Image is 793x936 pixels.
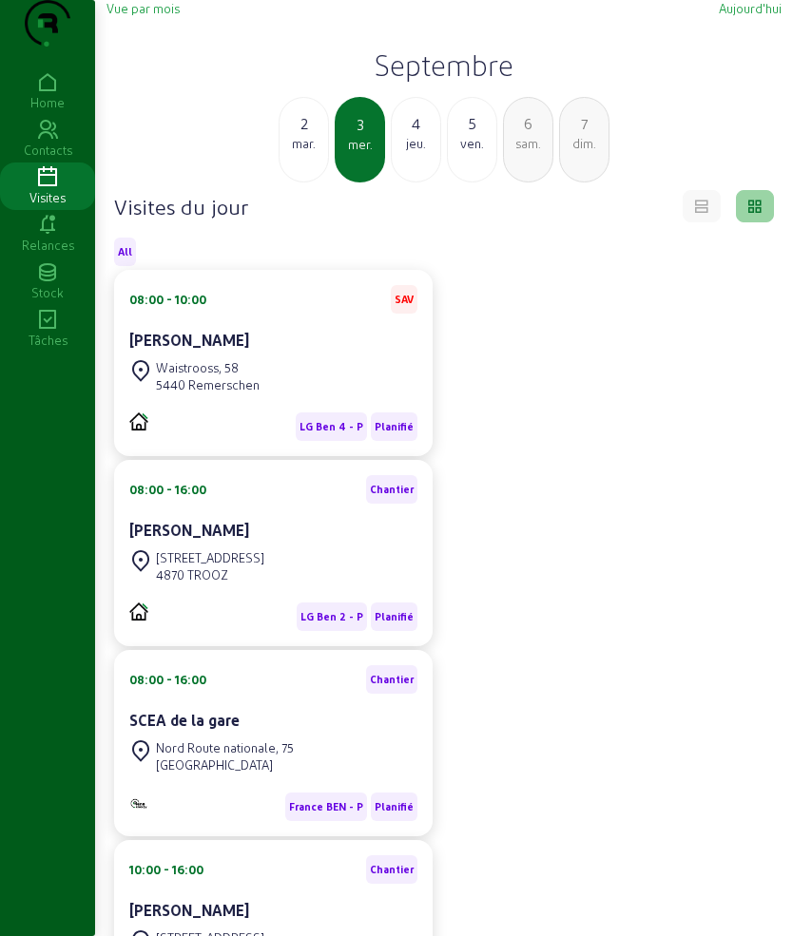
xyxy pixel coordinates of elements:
span: France BEN - P [289,800,363,813]
div: 5 [448,112,496,135]
span: Chantier [370,863,414,876]
cam-card-title: [PERSON_NAME] [129,901,249,919]
cam-card-title: [PERSON_NAME] [129,521,249,539]
span: Aujourd'hui [719,1,782,15]
div: jeu. [392,135,440,152]
div: 08:00 - 16:00 [129,671,206,688]
div: Waistrooss, 58 [156,359,260,376]
h4: Visites du jour [114,193,248,220]
div: 5440 Remerschen [156,376,260,393]
div: mar. [280,135,328,152]
div: 4 [392,112,440,135]
div: 4870 TROOZ [156,566,264,583]
span: SAV [395,293,414,306]
h2: Septembre [106,48,782,82]
div: 08:00 - 16:00 [129,481,206,498]
span: LG Ben 4 - P [300,420,363,433]
div: [GEOGRAPHIC_DATA] [156,756,294,774]
img: B2B - PVELEC [129,797,148,810]
div: [STREET_ADDRESS] [156,549,264,566]
div: 6 [504,112,552,135]
span: LG Ben 2 - P [300,610,363,623]
img: PVELEC [129,412,148,430]
span: Planifié [375,420,414,433]
span: Vue par mois [106,1,180,15]
div: dim. [560,135,609,152]
div: 08:00 - 10:00 [129,291,206,308]
div: sam. [504,135,552,152]
div: 7 [560,112,609,135]
div: mer. [337,136,383,153]
div: 3 [337,113,383,136]
span: All [118,245,132,258]
div: 2 [280,112,328,135]
div: 10:00 - 16:00 [129,861,203,878]
img: PVELEC [129,602,148,621]
span: Planifié [375,800,414,813]
cam-card-title: [PERSON_NAME] [129,331,249,349]
div: ven. [448,135,496,152]
span: Chantier [370,673,414,686]
div: Nord Route nationale, 75 [156,739,294,756]
span: Planifié [375,610,414,623]
cam-card-title: SCEA de la gare [129,711,240,729]
span: Chantier [370,483,414,496]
